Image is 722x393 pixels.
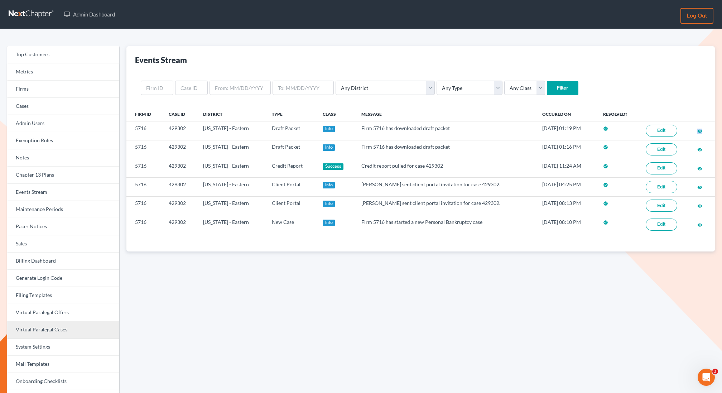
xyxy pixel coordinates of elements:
a: visibility [697,184,702,190]
td: [US_STATE] - Eastern [197,196,266,215]
i: check_circle [603,201,608,206]
td: [PERSON_NAME] sent client portal invitation for case 429302. [356,178,536,196]
th: District [197,107,266,121]
td: New Case [266,215,317,234]
th: Message [356,107,536,121]
th: Firm ID [126,107,163,121]
input: From: MM/DD/YYYY [210,81,271,95]
a: Firms [7,81,119,98]
td: 429302 [163,140,197,159]
a: Virtual Paralegal Cases [7,321,119,339]
td: 5716 [126,196,163,215]
td: Draft Packet [266,140,317,159]
td: 429302 [163,121,197,140]
a: Pacer Notices [7,218,119,235]
td: 5716 [126,215,163,234]
i: visibility [697,222,702,227]
a: Edit [646,219,677,231]
i: check_circle [603,145,608,150]
td: Credit Report [266,159,317,177]
td: 429302 [163,159,197,177]
a: Edit [646,143,677,155]
td: [US_STATE] - Eastern [197,121,266,140]
i: check_circle [603,220,608,225]
div: Info [323,220,335,226]
a: Filing Templates [7,287,119,304]
td: [DATE] 11:24 AM [536,159,597,177]
td: Client Portal [266,178,317,196]
td: Credit report pulled for case 429302 [356,159,536,177]
td: [US_STATE] - Eastern [197,140,266,159]
a: Top Customers [7,46,119,63]
td: Draft Packet [266,121,317,140]
td: [DATE] 08:10 PM [536,215,597,234]
i: visibility [697,185,702,190]
span: 3 [712,369,718,374]
div: Info [323,144,335,151]
div: Events Stream [135,55,187,65]
td: [DATE] 01:19 PM [536,121,597,140]
td: [DATE] 04:25 PM [536,178,597,196]
a: Cases [7,98,119,115]
div: Info [323,126,335,132]
td: Client Portal [266,196,317,215]
th: Resolved? [597,107,640,121]
th: Case ID [163,107,197,121]
td: [US_STATE] - Eastern [197,178,266,196]
i: check_circle [603,182,608,187]
td: Firm 5716 has downloaded draft packet [356,121,536,140]
input: To: MM/DD/YYYY [273,81,334,95]
input: Case ID [175,81,208,95]
td: Firm 5716 has downloaded draft packet [356,140,536,159]
a: System Settings [7,339,119,356]
a: Chapter 13 Plans [7,167,119,184]
a: Generate Login Code [7,270,119,287]
div: Info [323,201,335,207]
td: [DATE] 08:13 PM [536,196,597,215]
td: 5716 [126,121,163,140]
a: Notes [7,149,119,167]
input: Firm ID [141,81,173,95]
td: 429302 [163,196,197,215]
td: 5716 [126,140,163,159]
td: 5716 [126,159,163,177]
a: visibility [697,202,702,209]
a: Exemption Rules [7,132,119,149]
a: Billing Dashboard [7,253,119,270]
a: Admin Dashboard [60,8,119,21]
i: visibility [697,129,702,134]
a: Edit [646,162,677,174]
iframe: Intercom live chat [698,369,715,386]
div: Info [323,182,335,188]
td: [US_STATE] - Eastern [197,159,266,177]
td: 5716 [126,178,163,196]
td: 429302 [163,178,197,196]
i: check_circle [603,126,608,131]
td: Firm 5716 has started a new Personal Bankruptcy case [356,215,536,234]
i: visibility [697,147,702,152]
a: Maintenance Periods [7,201,119,218]
a: Log out [680,8,713,24]
a: Sales [7,235,119,253]
a: visibility [697,146,702,152]
th: Occured On [536,107,597,121]
a: visibility [697,221,702,227]
a: Edit [646,200,677,212]
td: [DATE] 01:16 PM [536,140,597,159]
div: Success [323,163,343,170]
td: [PERSON_NAME] sent client portal invitation for case 429302. [356,196,536,215]
input: Filter [547,81,578,95]
a: Virtual Paralegal Offers [7,304,119,321]
a: Edit [646,125,677,137]
a: visibility [697,128,702,134]
a: Edit [646,181,677,193]
td: [US_STATE] - Eastern [197,215,266,234]
a: visibility [697,165,702,171]
a: Events Stream [7,184,119,201]
a: Admin Users [7,115,119,132]
i: visibility [697,166,702,171]
th: Type [266,107,317,121]
a: Onboarding Checklists [7,373,119,390]
td: 429302 [163,215,197,234]
th: Class [317,107,356,121]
